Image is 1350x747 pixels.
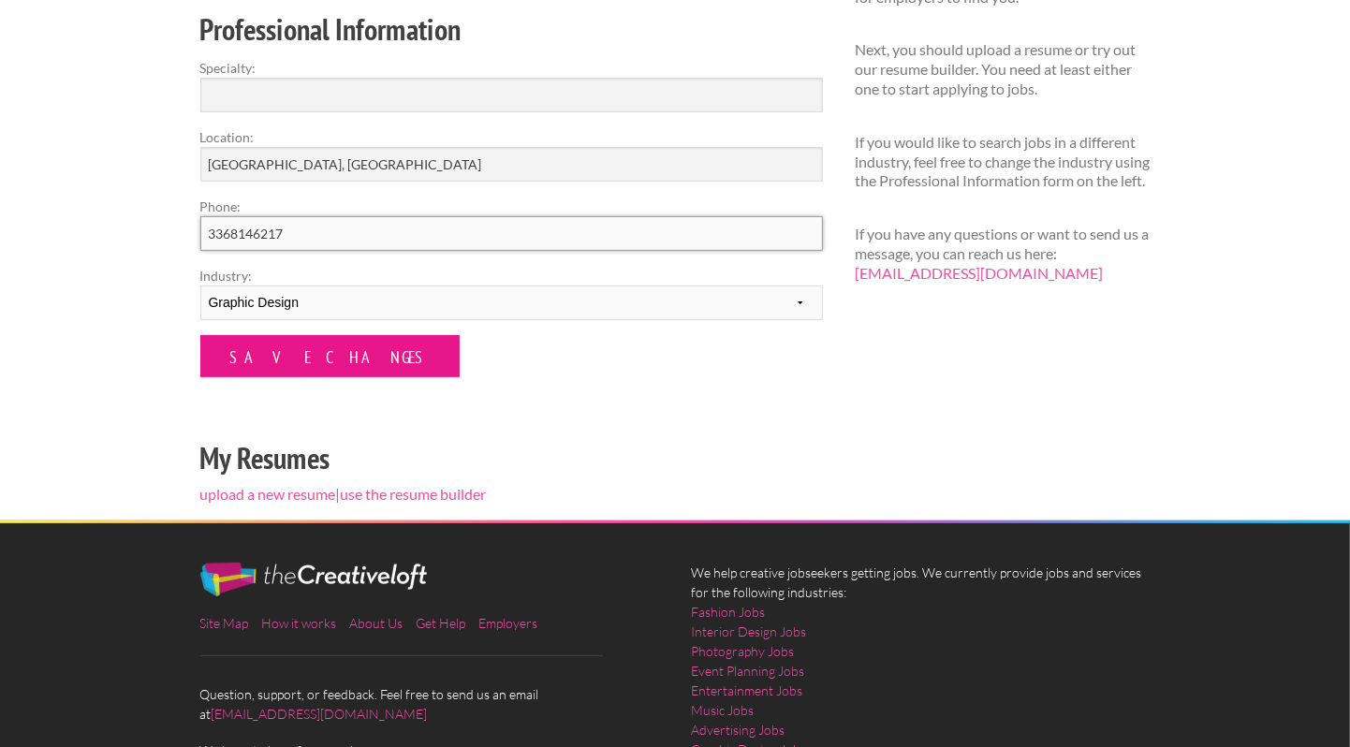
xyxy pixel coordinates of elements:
a: [EMAIL_ADDRESS][DOMAIN_NAME] [856,264,1104,282]
input: Optional [200,216,823,251]
h2: Professional Information [200,8,823,51]
input: e.g. New York, NY [200,147,823,182]
input: Save Changes [200,335,460,377]
a: How it works [262,615,337,631]
a: upload a new resume [200,485,336,503]
label: Specialty: [200,58,823,78]
a: Site Map [200,615,249,631]
a: Advertising Jobs [692,720,785,740]
a: Interior Design Jobs [692,622,807,641]
a: Fashion Jobs [692,602,766,622]
a: use the resume builder [341,485,487,503]
a: Event Planning Jobs [692,661,805,681]
a: Photography Jobs [692,641,795,661]
p: If you have any questions or want to send us a message, you can reach us here: [856,225,1151,283]
a: Get Help [417,615,466,631]
p: Next, you should upload a resume or try out our resume builder. You need at least either one to s... [856,40,1151,98]
a: Employers [479,615,538,631]
label: Phone: [200,197,823,216]
a: [EMAIL_ADDRESS][DOMAIN_NAME] [212,706,428,722]
p: If you would like to search jobs in a different industry, feel free to change the industry using ... [856,133,1151,191]
a: Music Jobs [692,700,755,720]
a: About Us [350,615,404,631]
label: Industry: [200,266,823,286]
label: Location: [200,127,823,147]
a: Entertainment Jobs [692,681,803,700]
h2: My Resumes [200,437,823,479]
img: The Creative Loft [200,563,427,596]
